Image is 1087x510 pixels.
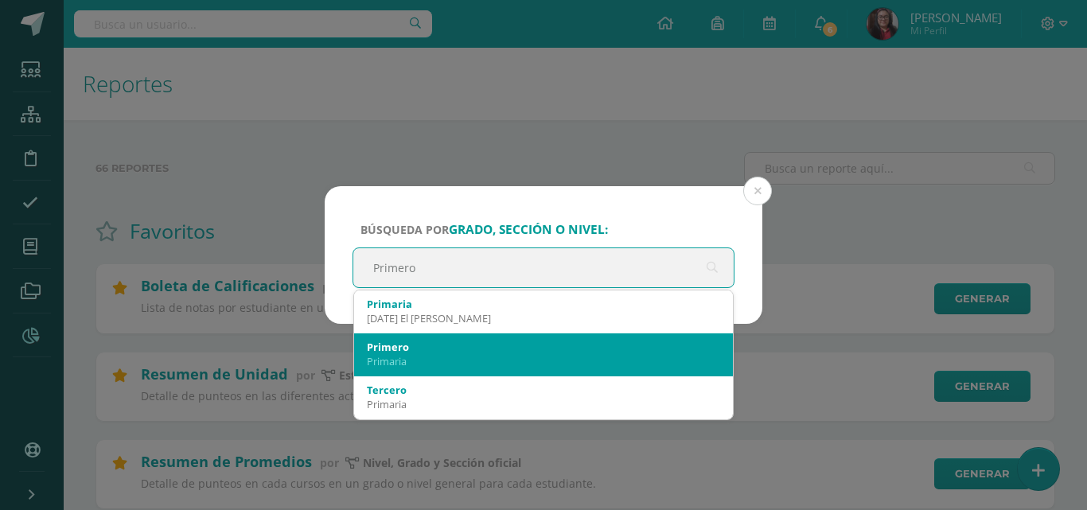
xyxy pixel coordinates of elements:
[367,297,720,311] div: Primaria
[367,354,720,368] div: Primaria
[367,340,720,354] div: Primero
[367,311,720,325] div: [DATE] El [PERSON_NAME]
[367,397,720,411] div: Primaria
[743,177,772,205] button: Close (Esc)
[360,222,608,237] span: Búsqueda por
[449,221,608,238] strong: grado, sección o nivel:
[367,383,720,397] div: Tercero
[353,248,734,287] input: ej. Primero primaria, etc.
